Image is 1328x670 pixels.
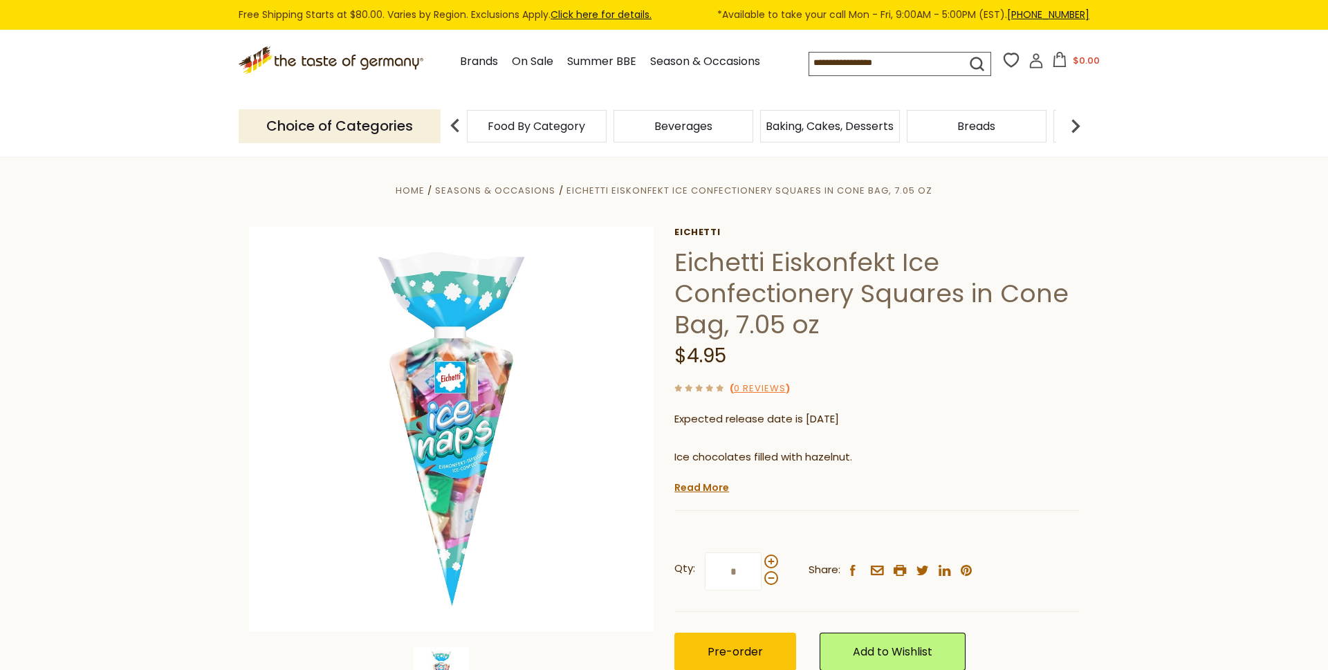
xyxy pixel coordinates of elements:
a: 0 Reviews [734,382,786,396]
a: Baking, Cakes, Desserts [766,121,894,131]
span: $0.00 [1073,54,1100,67]
span: Pre-order [708,644,763,660]
a: Food By Category [488,121,585,131]
a: Eichetti [674,227,1079,238]
span: *Available to take your call Mon - Fri, 9:00AM - 5:00PM (EST). [717,7,1089,23]
span: Share: [809,561,840,579]
h1: Eichetti Eiskonfekt Ice Confectionery Squares in Cone Bag, 7.05 oz [674,247,1079,340]
a: Eichetti Eiskonfekt Ice Confectionery Squares in Cone Bag, 7.05 oz [566,184,932,197]
a: Click here for details. [551,8,652,21]
img: next arrow [1062,112,1089,140]
a: Seasons & Occasions [435,184,555,197]
img: Eichetti Eiskonfekt Ice Confectionery Squares in Cone Bag [249,227,654,631]
a: On Sale [512,53,553,71]
p: Choice of Categories [239,109,441,143]
a: Summer BBE [567,53,636,71]
p: Ice chocolates filled with hazelnut. [674,449,1079,466]
button: $0.00 [1046,52,1105,73]
input: Qty: [705,552,762,590]
span: $4.95 [674,342,726,369]
p: Expected release date is [DATE] [674,411,1079,428]
a: Brands [460,53,498,71]
span: ( ) [730,382,790,395]
img: previous arrow [441,112,469,140]
a: Breads [957,121,995,131]
a: Home [396,184,425,197]
a: Beverages [654,121,712,131]
a: [PHONE_NUMBER] [1007,8,1089,21]
a: Read More [674,481,729,494]
div: Free Shipping Starts at $80.00. Varies by Region. Exclusions Apply. [239,7,1089,23]
a: Season & Occasions [650,53,760,71]
strong: Qty: [674,560,695,577]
